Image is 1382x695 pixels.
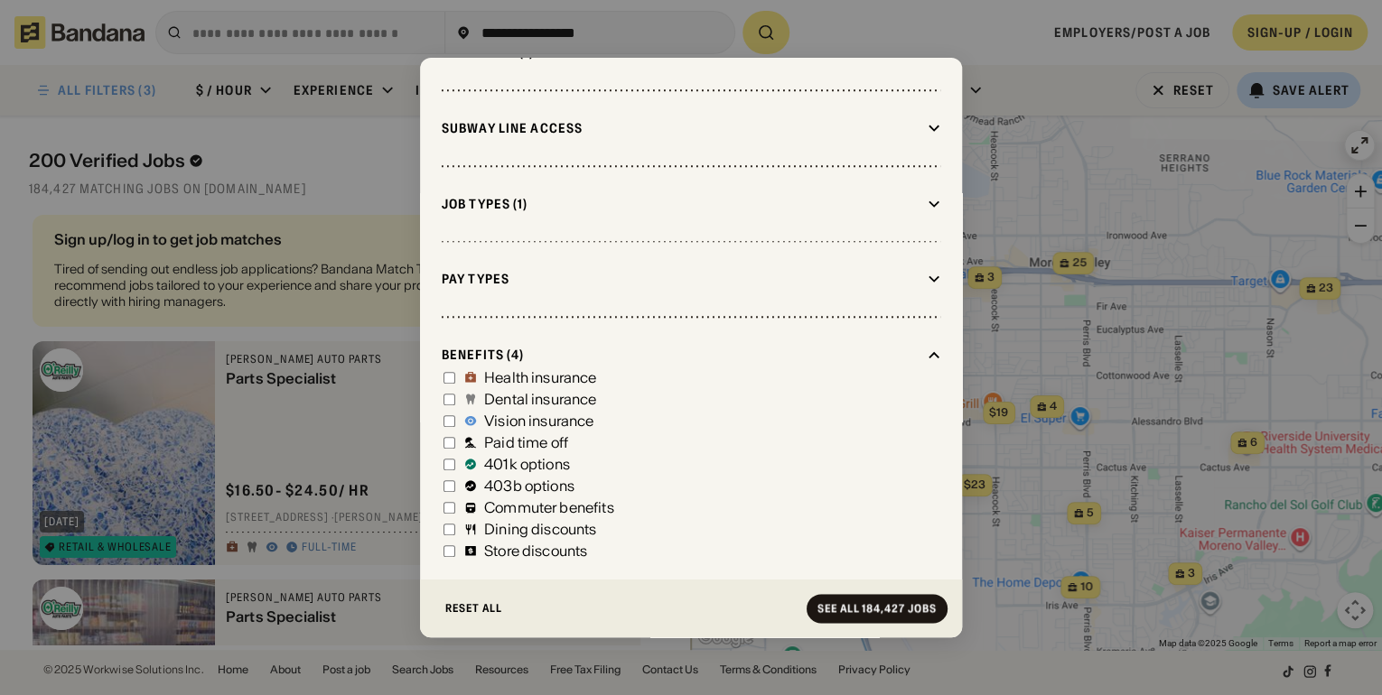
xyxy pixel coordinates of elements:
div: Benefits (4) [442,347,920,363]
div: Commuter benefits [484,500,614,514]
div: Pay Types [442,271,920,287]
div: Paid time off [484,435,568,449]
div: Job Types (1) [442,196,920,212]
div: Dining discounts [484,522,597,536]
div: Dental insurance [484,392,597,406]
div: 401k options [484,457,570,471]
div: Health insurance [484,370,597,385]
div: Store discounts [484,543,587,558]
div: Subway Line Access [442,120,920,136]
div: Vision insurance [484,413,594,428]
div: 403b options [484,478,574,493]
div: Reset All [445,603,502,614]
div: See all 184,427 jobs [817,603,937,614]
